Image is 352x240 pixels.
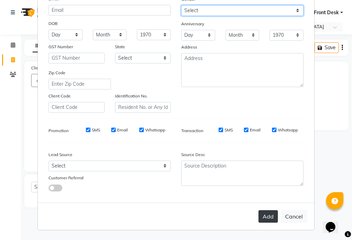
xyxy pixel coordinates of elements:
label: Whatsapp [145,127,165,133]
button: Cancel [281,210,307,223]
label: Promotion [49,128,69,134]
label: Email [117,127,128,133]
iframe: chat widget [323,212,345,233]
label: State [115,44,125,50]
button: Add [258,210,278,223]
label: Client Code [49,93,71,99]
input: Resident No. or Any Id [115,102,171,113]
label: Address [181,44,197,50]
input: Email [49,5,171,16]
label: Lead Source [49,152,72,158]
label: Transaction [181,128,203,134]
label: Customer Referral [49,175,83,181]
label: SMS [92,127,100,133]
label: Zip Code [49,70,65,76]
input: GST Number [49,53,105,63]
input: Enter Zip Code [49,79,111,89]
label: DOB [49,20,58,27]
input: Client Code [49,102,105,113]
label: Identification No. [115,93,148,99]
label: Whatsapp [278,127,298,133]
label: GST Number [49,44,73,50]
label: Email [250,127,261,133]
label: Anniversary [181,21,204,27]
label: SMS [225,127,233,133]
label: Source Desc [181,152,205,158]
